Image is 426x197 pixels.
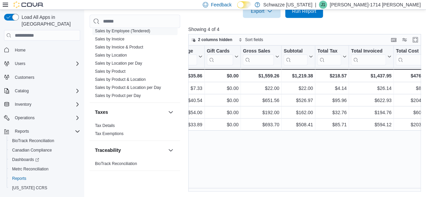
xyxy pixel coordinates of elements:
[396,48,422,55] div: Total Cost
[12,157,39,162] span: Dashboards
[12,176,26,181] span: Reports
[188,26,423,33] p: Showing 4 of 4
[12,166,48,172] span: Metrc Reconciliation
[12,147,52,153] span: Canadian Compliance
[206,48,233,65] div: Gift Card Sales
[390,36,398,44] button: Keyboard shortcuts
[95,28,150,34] span: Sales by Employee (Tendered)
[147,48,197,65] div: Transaction Average
[330,1,421,9] p: [PERSON_NAME]-1714 [PERSON_NAME]
[1,127,83,136] button: Reports
[19,14,80,27] span: Load All Apps in [GEOGRAPHIC_DATA]
[284,108,313,117] div: $162.00
[243,108,279,117] div: $192.00
[95,131,124,136] a: Tax Exemptions
[12,127,32,135] button: Reports
[9,174,29,183] a: Reports
[206,96,238,104] div: $0.00
[95,36,124,42] span: Sales by Invoice
[317,108,347,117] div: $32.76
[12,100,34,108] button: Inventory
[12,100,80,108] span: Inventory
[95,109,165,116] button: Taxes
[1,72,83,82] button: Customers
[95,29,150,33] a: Sales by Employee (Tendered)
[12,114,37,122] button: Operations
[351,84,391,92] div: $26.14
[15,75,34,80] span: Customers
[9,165,51,173] a: Metrc Reconciliation
[206,121,238,129] div: $0.00
[12,87,31,95] button: Catalog
[206,72,238,80] div: $0.00
[319,1,327,9] div: Justin-1714 Sullivan
[95,85,161,90] a: Sales by Product & Location per Day
[12,46,28,54] a: Home
[351,48,386,55] div: Total Invoiced
[9,174,80,183] span: Reports
[243,48,279,65] button: Gross Sales
[12,87,80,95] span: Catalog
[1,86,83,96] button: Catalog
[263,1,313,9] p: Schwazze [US_STATE]
[15,115,35,121] span: Operations
[9,137,80,145] span: BioTrack Reconciliation
[7,174,83,183] button: Reports
[198,37,232,42] span: 2 columns hidden
[95,147,121,154] h3: Traceability
[206,48,238,65] button: Gift Cards
[95,37,124,41] a: Sales by Invoice
[1,45,83,55] button: Home
[167,108,175,116] button: Taxes
[15,102,31,107] span: Inventory
[7,145,83,155] button: Canadian Compliance
[351,96,391,104] div: $622.93
[12,114,80,122] span: Operations
[12,185,47,191] span: [US_STATE] CCRS
[95,53,127,58] a: Sales by Location
[236,36,266,44] button: Sort fields
[317,48,341,65] div: Total Tax
[243,72,279,80] div: $1,559.26
[351,72,391,80] div: $1,437.95
[351,108,391,117] div: $194.76
[351,121,391,129] div: $594.12
[211,1,231,8] span: Feedback
[321,1,325,9] span: J1
[95,161,137,166] a: BioTrack Reconciliation
[284,84,313,92] div: $22.00
[237,1,251,8] input: Dark Mode
[400,36,408,44] button: Display options
[1,100,83,109] button: Inventory
[147,84,202,92] div: $7.33
[95,123,115,128] span: Tax Details
[9,184,50,192] a: [US_STATE] CCRS
[147,108,202,117] div: $54.00
[243,48,274,65] div: Gross Sales
[147,72,202,80] div: $35.86
[9,156,80,164] span: Dashboards
[12,60,28,68] button: Users
[95,109,108,116] h3: Taxes
[245,37,263,42] span: Sort fields
[243,48,274,55] div: Gross Sales
[317,96,347,104] div: $95.96
[9,146,80,154] span: Canadian Compliance
[351,48,386,65] div: Total Invoiced
[9,137,57,145] a: BioTrack Reconciliation
[1,113,83,123] button: Operations
[15,129,29,134] span: Reports
[12,73,37,81] a: Customers
[15,61,25,66] span: Users
[284,48,313,65] button: Subtotal
[95,77,146,82] span: Sales by Product & Location
[7,183,83,193] button: [US_STATE] CCRS
[206,48,233,55] div: Gift Cards
[147,48,197,55] div: Transaction Average
[12,60,80,68] span: Users
[95,61,142,66] a: Sales by Location per Day
[12,138,54,143] span: BioTrack Reconciliation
